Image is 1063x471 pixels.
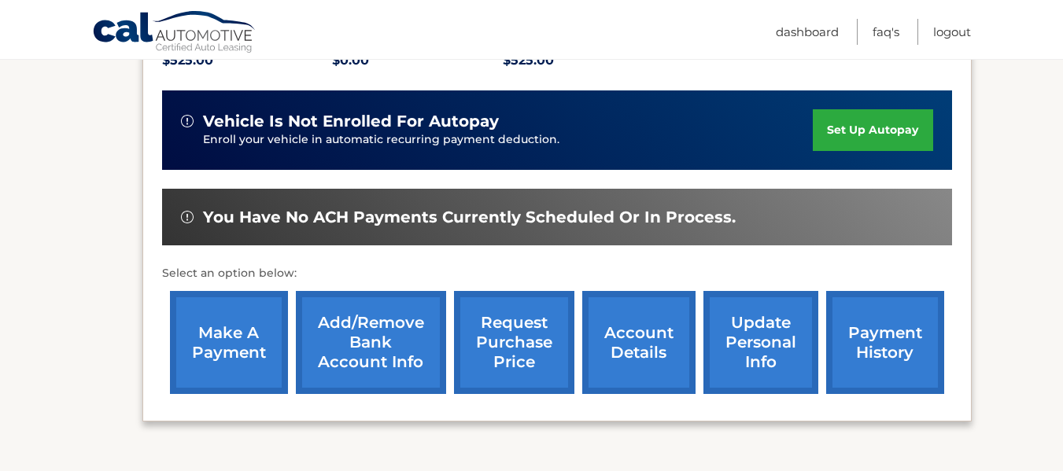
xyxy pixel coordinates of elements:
a: payment history [826,291,944,394]
a: Cal Automotive [92,10,257,56]
p: $0.00 [332,50,503,72]
img: alert-white.svg [181,211,194,223]
a: Add/Remove bank account info [296,291,446,394]
a: Logout [933,19,971,45]
a: Dashboard [776,19,839,45]
a: set up autopay [813,109,932,151]
p: Enroll your vehicle in automatic recurring payment deduction. [203,131,814,149]
a: FAQ's [873,19,899,45]
p: $525.00 [162,50,333,72]
p: $525.00 [503,50,674,72]
span: You have no ACH payments currently scheduled or in process. [203,208,736,227]
p: Select an option below: [162,264,952,283]
img: alert-white.svg [181,115,194,127]
a: make a payment [170,291,288,394]
a: update personal info [703,291,818,394]
span: vehicle is not enrolled for autopay [203,112,499,131]
a: request purchase price [454,291,574,394]
a: account details [582,291,696,394]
